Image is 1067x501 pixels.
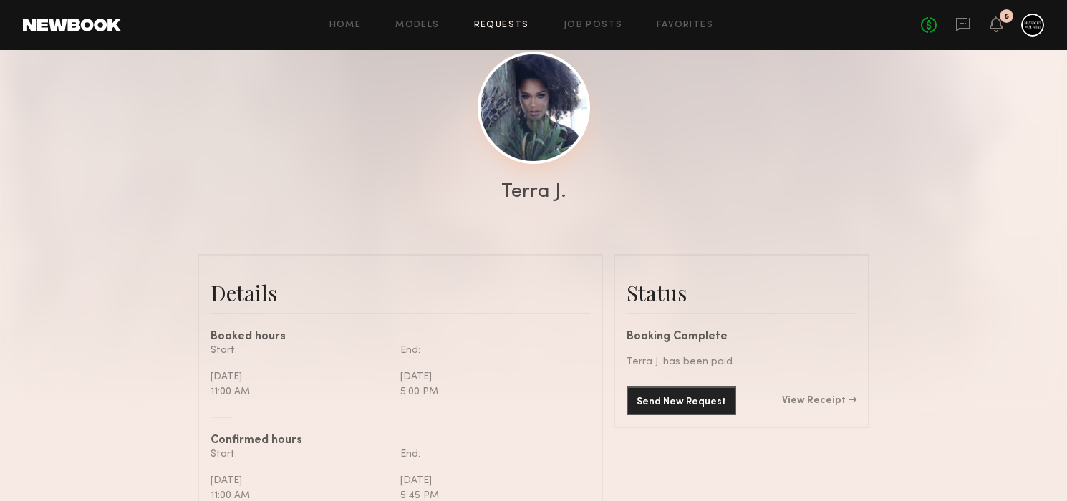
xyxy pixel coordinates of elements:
div: Terra J. [501,182,566,202]
div: Details [211,278,590,307]
div: Status [627,278,856,307]
div: Booking Complete [627,331,856,343]
a: Requests [474,21,529,30]
div: 11:00 AM [211,384,390,399]
a: Home [329,21,362,30]
div: Terra J. has been paid. [627,354,856,369]
div: End: [400,447,579,462]
div: End: [400,343,579,358]
a: Job Posts [564,21,623,30]
div: Booked hours [211,331,590,343]
a: View Receipt [782,396,856,406]
div: [DATE] [400,369,579,384]
div: 8 [1004,13,1009,21]
a: Models [395,21,439,30]
a: Favorites [657,21,713,30]
div: Start: [211,343,390,358]
div: [DATE] [211,473,390,488]
div: Confirmed hours [211,435,590,447]
button: Send New Request [627,386,736,415]
div: [DATE] [400,473,579,488]
div: [DATE] [211,369,390,384]
div: Start: [211,447,390,462]
div: 5:00 PM [400,384,579,399]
